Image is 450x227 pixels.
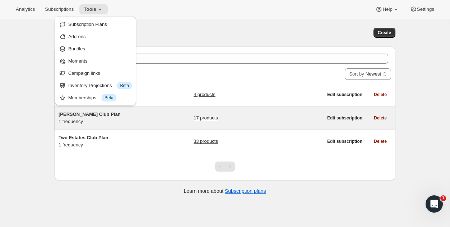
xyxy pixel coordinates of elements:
span: Tools [84,6,96,12]
a: 33 products [194,138,218,145]
button: Delete [370,113,391,123]
span: Subscriptions [45,6,74,12]
span: 1 [440,195,446,201]
button: Bundles [57,43,134,54]
button: Subscription Plans [57,18,134,30]
div: Inventory Projections [68,82,132,89]
a: Subscription plans [225,188,266,194]
span: Edit subscription [327,115,362,121]
button: Delete [370,136,391,146]
a: 4 products [194,91,215,98]
span: Edit subscription [327,92,362,97]
button: Tools [79,4,108,14]
span: Two Estates Club Plan [59,135,108,140]
button: Analytics [11,4,39,14]
p: Learn more about [184,187,266,195]
span: Add-ons [68,34,85,39]
button: Create [374,28,395,38]
button: Edit subscription [323,113,367,123]
button: Add-ons [57,31,134,42]
span: Beta [105,95,113,101]
button: Inventory Projections [57,80,134,91]
div: Memberships [68,94,132,101]
span: Create [378,30,391,36]
button: Edit subscription [323,90,367,100]
span: Edit subscription [327,139,362,144]
div: 1 frequency [59,134,148,149]
button: Edit subscription [323,136,367,146]
span: Delete [374,92,387,97]
button: Moments [57,55,134,67]
nav: Pagination [215,162,235,172]
button: Help [371,4,404,14]
span: Settings [417,6,434,12]
iframe: Intercom live chat [426,195,443,213]
span: Analytics [16,6,35,12]
span: Delete [374,115,387,121]
a: 17 products [194,114,218,122]
span: Moments [68,58,87,64]
button: Subscriptions [41,4,78,14]
span: [PERSON_NAME] Club Plan [59,112,121,117]
span: Delete [374,139,387,144]
button: Settings [405,4,439,14]
div: 1 frequency [59,111,148,125]
span: Bundles [68,46,85,51]
span: Campaign links [68,71,100,76]
button: Campaign links [57,67,134,79]
span: Help [382,6,392,12]
span: Subscription Plans [68,22,107,27]
button: Memberships [57,92,134,103]
button: Delete [370,90,391,100]
span: Beta [120,83,129,88]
